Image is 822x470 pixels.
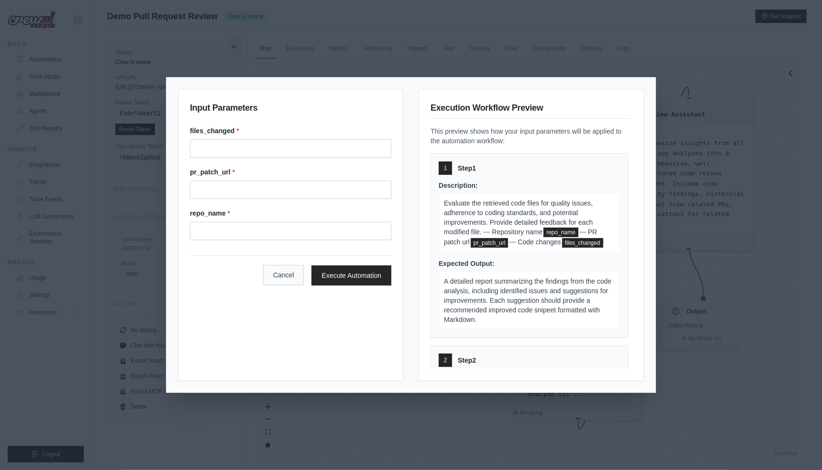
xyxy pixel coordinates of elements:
span: pr_patch_url [471,238,509,248]
span: 2 [444,356,447,364]
label: files_changed [190,126,391,136]
span: Step 1 [458,163,476,173]
label: pr_patch_url [190,167,391,177]
span: --- Code changes [509,238,561,246]
p: This preview shows how your input parameters will be applied to the automation workflow: [431,126,632,146]
span: 1 [444,164,447,172]
span: files_changed [562,238,603,248]
span: Evaluate the retrieved code files for quality issues, adherence to coding standards, and potentia... [444,199,593,236]
label: repo_name [190,208,391,218]
span: Description: [439,182,478,189]
h3: Execution Workflow Preview [431,101,632,119]
span: A detailed report summarizing the findings from the code analysis, including identified issues an... [444,277,611,323]
button: Cancel [263,265,304,285]
span: repo_name [544,228,578,237]
span: Expected Output: [439,260,495,267]
span: Step 2 [458,355,476,365]
button: Execute Automation [311,265,391,286]
h3: Input Parameters [190,101,391,118]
